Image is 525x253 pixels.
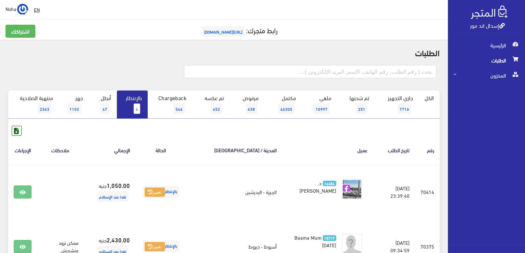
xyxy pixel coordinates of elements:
input: بحث ( رقم الطلب, رقم الهاتف, الإسم, البريد اﻹلكتروني )... [184,65,436,78]
a: 14684 د.[PERSON_NAME] [293,179,336,194]
th: الإجراءات [8,136,37,164]
span: بالإنتظار [143,240,179,252]
span: 546 [173,104,185,114]
u: EN [34,5,40,14]
strong: 1,050.00 [107,181,130,190]
th: اﻹجمالي [84,136,135,164]
span: بالإنتظار [143,186,179,198]
a: الرئيسية [448,38,525,53]
a: المخزون [448,68,525,83]
span: المخزون [453,68,520,83]
a: تم عكسه452 [192,91,230,119]
span: نقدا عند الإستلام [97,191,128,202]
a: ملغي10997 [302,91,337,119]
a: الكل [419,91,440,105]
a: جاري التجهيز7716 [375,91,419,119]
a: منتهية الصلاحية2363 [8,91,59,119]
span: Basma Mum [DATE] [294,232,336,250]
button: تغيير [145,242,165,252]
td: الجيزة - البدرشين [186,165,282,219]
a: أبطل47 [89,91,117,119]
span: 18719 [323,235,336,241]
span: 47 [100,104,109,114]
a: ... Noha [5,3,28,14]
td: 70414 [415,165,440,219]
th: تاريخ الطلب [373,136,415,164]
a: جهز1102 [59,91,89,119]
span: الرئيسية [453,38,520,53]
button: تغيير [145,188,165,197]
span: 46305 [278,104,294,114]
span: الطلبات [453,53,520,68]
a: Chargeback546 [148,91,192,119]
a: تم شحنها251 [337,91,375,119]
img: ... [17,4,28,15]
span: 452 [211,104,222,114]
a: بالإنتظار4 [117,91,148,119]
td: [DATE] 23:39:40 [373,165,415,219]
h2: الطلبات [8,48,440,57]
span: 4 [134,104,140,114]
a: EN [31,3,42,16]
span: 10997 [314,104,330,114]
th: عميل [282,136,373,164]
span: 1102 [68,104,81,114]
span: [URL][DOMAIN_NAME] [202,26,244,37]
a: مكتمل46305 [265,91,302,119]
td: جنيه [84,165,135,219]
strong: 2,430.00 [107,235,130,244]
th: ملاحظات [37,136,84,164]
a: الطلبات [448,53,525,68]
a: مرفوض638 [230,91,265,119]
img: picture [342,179,362,200]
a: اشتراكك [5,25,35,38]
a: 18719 Basma Mum [DATE] [293,233,336,249]
span: 14684 [323,181,336,186]
iframe: Drift Widget Chat Controller [8,206,34,232]
a: رابط متجرك:[URL][DOMAIN_NAME] [200,24,278,36]
th: المدينة / [GEOGRAPHIC_DATA] [186,136,282,164]
th: رقم [415,136,440,164]
span: د.[PERSON_NAME] [300,178,336,195]
img: . [471,5,508,19]
th: الحالة [135,136,186,164]
span: 7716 [398,104,411,114]
span: 638 [246,104,257,114]
a: إسدال اند مور [470,20,505,30]
span: 2363 [38,104,51,114]
span: 251 [356,104,367,114]
span: Noha [5,4,16,13]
